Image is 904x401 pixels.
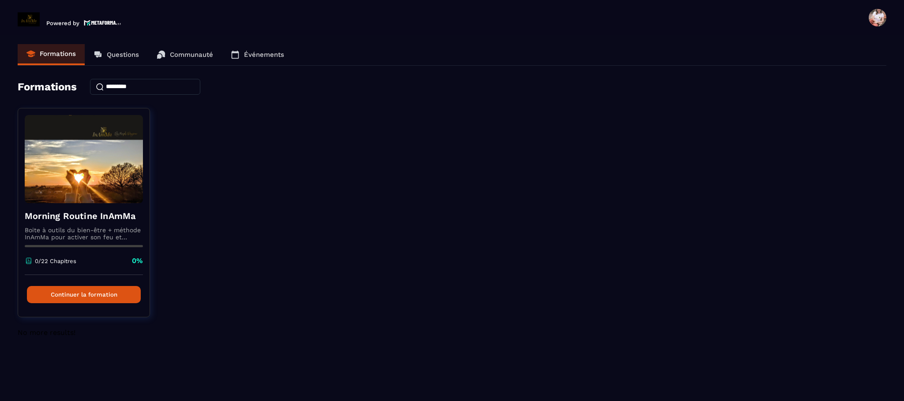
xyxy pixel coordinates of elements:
img: formation-background [25,115,143,203]
a: Formations [18,44,85,65]
a: Questions [85,44,148,65]
img: logo-branding [18,12,40,26]
span: No more results! [18,328,75,337]
p: Questions [107,51,139,59]
p: 0/22 Chapitres [35,258,76,264]
p: 0% [132,256,143,266]
button: Continuer la formation [27,286,141,303]
h4: Formations [18,81,77,93]
p: Événements [244,51,284,59]
p: Boite à outils du bien-être + méthode InAmMa pour activer son feu et écouter la voix de son coeur... [25,226,143,241]
a: formation-backgroundMorning Routine InAmMaBoite à outils du bien-être + méthode InAmMa pour activ... [18,108,161,328]
a: Événements [222,44,293,65]
a: Communauté [148,44,222,65]
p: Communauté [170,51,213,59]
p: Powered by [46,20,79,26]
p: Formations [40,50,76,58]
img: logo [84,19,121,26]
h4: Morning Routine InAmMa [25,210,143,222]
